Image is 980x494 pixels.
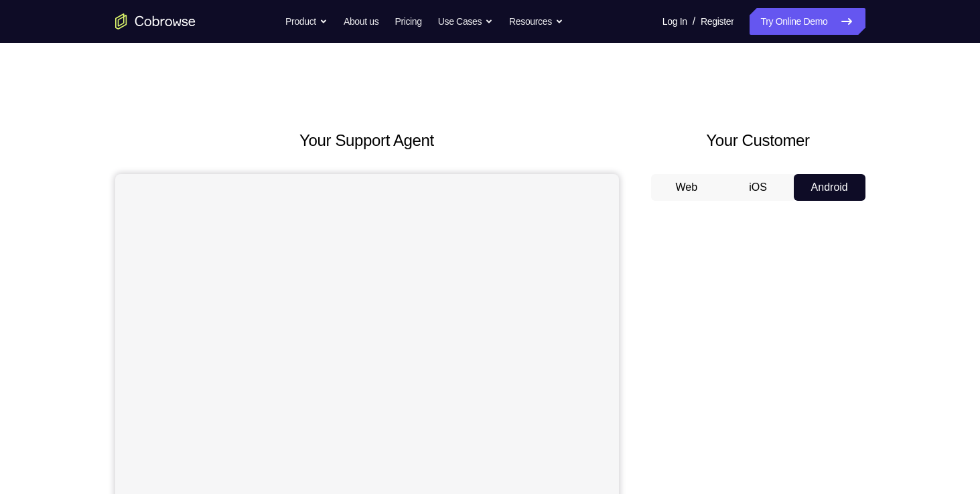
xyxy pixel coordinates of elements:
a: Go to the home page [115,13,196,29]
button: iOS [722,174,794,201]
a: Log In [662,8,687,35]
h2: Your Customer [651,129,865,153]
a: Register [701,8,733,35]
button: Android [794,174,865,201]
button: Resources [509,8,563,35]
button: Web [651,174,723,201]
a: Pricing [395,8,421,35]
a: Try Online Demo [750,8,865,35]
h2: Your Support Agent [115,129,619,153]
a: About us [344,8,378,35]
button: Use Cases [438,8,493,35]
span: / [693,13,695,29]
button: Product [285,8,328,35]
